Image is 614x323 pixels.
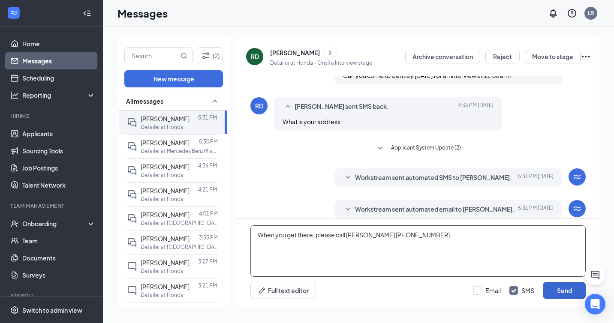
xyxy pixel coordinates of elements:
span: Applicant System Update (2) [391,144,461,154]
div: Hiring [10,112,94,120]
a: Applicants [22,125,96,142]
p: 4:36 PM [198,162,217,169]
a: Surveys [22,266,96,284]
textarea: When you get there, please call [PERSON_NAME] [PHONE_NUMBER] [250,225,586,277]
div: RD [251,52,259,61]
a: Sourcing Tools [22,142,96,159]
svg: ChatInactive [127,285,137,296]
p: Detailer at [GEOGRAPHIC_DATA] [141,243,218,251]
button: Reject [485,50,520,63]
span: [PERSON_NAME] [141,259,190,266]
div: Onboarding [22,219,88,228]
span: All messages [126,97,163,105]
button: Move to stage [525,50,581,63]
svg: ChevronRight [326,48,334,58]
svg: SmallChevronUp [210,96,220,106]
svg: WorkstreamLogo [572,203,582,214]
svg: SmallChevronDown [343,173,353,183]
button: Filter (2) [197,47,223,64]
input: Search [125,48,179,64]
a: Documents [22,249,96,266]
button: ChatActive [585,265,605,285]
p: Detailer at Honda [141,195,184,203]
p: 5:31 PM [198,114,217,121]
p: Detailer at Honda [141,267,184,275]
p: 4:21 PM [198,186,217,193]
svg: SmallChevronDown [343,204,353,215]
svg: DoubleChat [127,141,137,152]
svg: Pen [258,286,266,295]
svg: SmallChevronUp [283,102,293,112]
svg: ChatActive [590,270,600,280]
span: Workstream sent automated SMS to [PERSON_NAME]. [355,173,512,183]
svg: Ellipses [581,51,591,62]
svg: QuestionInfo [567,8,577,18]
button: ChevronRight [324,46,337,59]
span: What is your address [283,118,340,126]
p: 3:27 PM [198,258,217,265]
span: [PERSON_NAME] [141,283,190,290]
a: Scheduling [22,69,96,87]
button: Send [543,282,586,299]
div: Switch to admin view [22,306,82,314]
svg: Analysis [10,91,19,99]
span: [DATE] 5:31 PM [518,173,554,183]
svg: Notifications [548,8,558,18]
svg: DoubleChat [127,189,137,200]
svg: Settings [10,306,19,314]
svg: DoubleChat [127,117,137,128]
svg: SmallChevronDown [375,144,385,154]
a: Job Postings [22,159,96,176]
svg: WorkstreamLogo [9,9,18,17]
p: 4:01 PM [199,210,218,217]
div: RD [255,102,263,110]
button: Full text editorPen [250,282,316,299]
span: [PERSON_NAME] [141,139,190,147]
button: SmallChevronDownApplicant System Update (2) [375,144,461,154]
svg: UserCheck [10,219,19,228]
p: Detailer at Honda [141,123,184,131]
svg: ChatInactive [127,261,137,272]
svg: Filter [201,51,211,61]
div: Payroll [10,292,94,299]
p: Detailer at Mercedes Benz Miami [141,147,218,155]
span: [PERSON_NAME] sent SMS back. [295,102,389,112]
p: 3:21 PM [198,282,217,289]
svg: DoubleChat [127,213,137,224]
svg: DoubleChat [127,165,137,176]
button: New message [124,70,223,87]
h1: Messages [117,6,168,21]
p: Detailer at Honda - Onsite Interview stage [270,59,372,66]
a: Talent Network [22,176,96,194]
a: Team [22,232,96,249]
span: [PERSON_NAME] [141,235,190,242]
svg: WorkstreamLogo [572,172,582,182]
button: Archive conversation [405,50,480,63]
svg: MagnifyingGlass [181,52,187,59]
div: [PERSON_NAME] [270,48,320,57]
svg: DoubleChat [127,237,137,248]
p: Detailer at Honda [141,291,184,299]
svg: Collapse [83,9,91,18]
p: 5:30 PM [199,138,218,145]
div: Reporting [22,91,96,99]
div: Team Management [10,202,94,209]
div: Open Intercom Messenger [585,294,605,314]
span: [PERSON_NAME] [141,187,190,194]
span: [PERSON_NAME] [141,211,190,218]
span: [DATE] 5:31 PM [518,204,554,215]
p: Detailer at [GEOGRAPHIC_DATA] [141,219,218,227]
span: [DATE] 4:35 PM [458,102,494,112]
p: Detailer at Honda [141,171,184,179]
span: Workstream sent automated email to [PERSON_NAME]. [355,204,515,215]
span: [PERSON_NAME] [141,163,190,170]
div: LB [588,9,594,17]
a: Messages [22,52,96,69]
a: Home [22,35,96,52]
span: [PERSON_NAME] [141,115,190,123]
p: 3:55 PM [199,234,218,241]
